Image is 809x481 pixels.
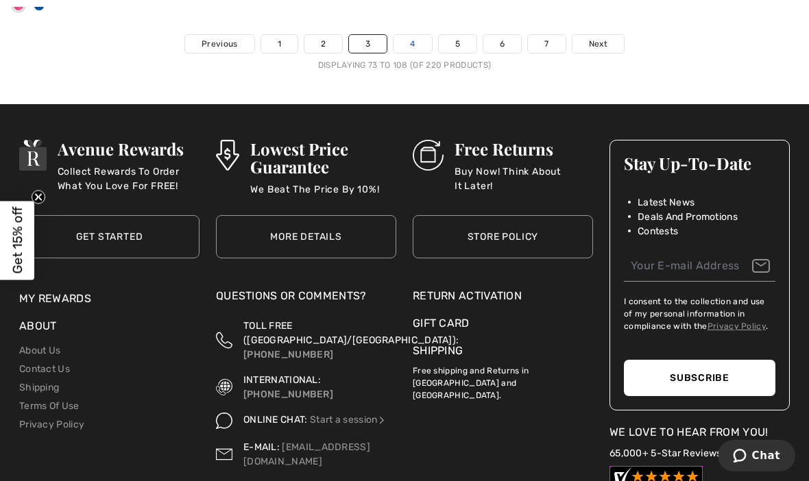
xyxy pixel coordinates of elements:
[19,363,70,375] a: Contact Us
[19,345,60,356] a: About Us
[377,415,387,425] img: Online Chat
[413,315,593,332] a: Gift Card
[243,388,333,400] a: [PHONE_NUMBER]
[413,344,463,357] a: Shipping
[243,374,321,386] span: INTERNATIONAL:
[413,215,593,258] a: Store Policy
[624,154,775,172] h3: Stay Up-To-Date
[216,319,232,362] img: Toll Free (Canada/US)
[624,360,775,396] button: Subscribe
[58,140,200,158] h3: Avenue Rewards
[589,38,607,50] span: Next
[243,414,308,425] span: ONLINE CHAT:
[609,424,790,441] div: We Love To Hear From You!
[413,359,593,402] p: Free shipping and Returns in [GEOGRAPHIC_DATA] and [GEOGRAPHIC_DATA].
[413,140,444,171] img: Free Returns
[19,400,80,412] a: Terms Of Use
[455,164,593,192] p: Buy Now! Think About It Later!
[483,35,521,53] a: 6
[310,414,387,425] a: Start a session
[216,288,396,311] div: Questions or Comments?
[528,35,565,53] a: 7
[250,140,396,175] h3: Lowest Price Guarantee
[32,190,45,204] button: Close teaser
[638,195,695,210] span: Latest News
[243,320,459,346] span: TOLL FREE ([GEOGRAPHIC_DATA]/[GEOGRAPHIC_DATA]):
[394,35,431,53] a: 4
[10,207,25,274] span: Get 15% off
[304,35,342,53] a: 2
[638,210,738,224] span: Deals And Promotions
[216,140,239,171] img: Lowest Price Guarantee
[349,35,387,53] a: 3
[413,288,593,304] a: Return Activation
[202,38,237,50] span: Previous
[216,373,232,402] img: International
[609,447,722,459] a: 65,000+ 5-Star Reviews
[19,140,47,171] img: Avenue Rewards
[185,35,254,53] a: Previous
[638,224,678,238] span: Contests
[243,441,280,453] span: E-MAIL:
[216,440,232,469] img: Contact us
[58,164,200,192] p: Collect Rewards To Order What You Love For FREE!
[216,215,396,258] a: More Details
[439,35,476,53] a: 5
[243,349,333,360] a: [PHONE_NUMBER]
[624,251,775,282] input: Your E-mail Address
[216,412,232,429] img: Online Chat
[624,295,775,332] label: I consent to the collection and use of my personal information in compliance with the .
[19,292,91,305] a: My Rewards
[719,440,795,474] iframe: Opens a widget where you can chat to one of our agents
[19,215,200,258] a: Get Started
[243,441,370,467] a: [EMAIL_ADDRESS][DOMAIN_NAME]
[19,419,84,430] a: Privacy Policy
[455,140,593,158] h3: Free Returns
[19,382,59,393] a: Shipping
[19,318,200,341] div: About
[250,182,396,210] p: We Beat The Price By 10%!
[708,321,766,331] a: Privacy Policy
[261,35,298,53] a: 1
[572,35,624,53] a: Next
